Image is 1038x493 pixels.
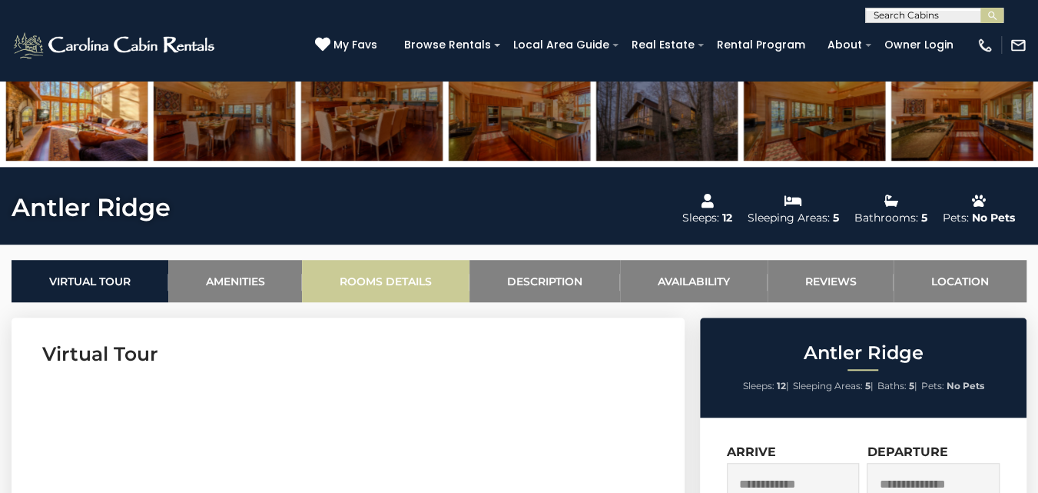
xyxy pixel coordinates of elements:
a: Local Area Guide [506,33,617,57]
img: 163267186 [596,65,738,161]
span: Baths: [877,380,906,391]
a: Browse Rentals [396,33,499,57]
li: | [877,376,917,396]
a: Location [894,260,1026,302]
a: Rooms Details [302,260,469,302]
a: My Favs [315,37,381,54]
span: Pets: [920,380,943,391]
img: mail-regular-white.png [1010,37,1026,54]
a: Amenities [168,260,303,302]
img: 163267179 [301,65,443,161]
strong: 5 [864,380,870,391]
span: Sleeps: [742,380,774,391]
label: Departure [867,445,947,459]
h2: Antler Ridge [704,343,1023,363]
span: Sleeping Areas: [792,380,862,391]
strong: No Pets [946,380,983,391]
a: Virtual Tour [12,260,168,302]
a: Description [469,260,620,302]
a: Rental Program [709,33,813,57]
a: Real Estate [624,33,702,57]
li: | [792,376,873,396]
a: Owner Login [877,33,961,57]
img: 163267188 [744,65,885,161]
label: Arrive [727,445,776,459]
img: 163267178 [6,65,148,161]
strong: 5 [908,380,914,391]
span: My Favs [333,37,377,53]
img: 163267184 [154,65,295,161]
img: 163267185 [449,65,590,161]
img: White-1-2.png [12,30,219,61]
img: phone-regular-white.png [977,37,993,54]
a: About [820,33,870,57]
a: Availability [620,260,768,302]
strong: 12 [776,380,785,391]
h3: Virtual Tour [42,341,654,368]
a: Reviews [768,260,894,302]
li: | [742,376,788,396]
img: 163267180 [891,65,1033,161]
